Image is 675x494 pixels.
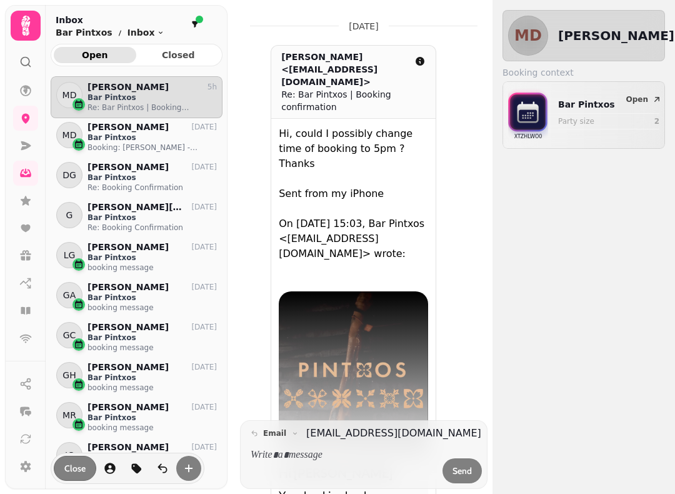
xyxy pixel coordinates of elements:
blockquote: On [DATE] 15:03, Bar Pintxos <[EMAIL_ADDRESS][DOMAIN_NAME]> wrote: [279,216,428,276]
p: [DATE] [191,402,217,412]
p: [PERSON_NAME] [87,322,169,333]
span: Send [452,466,472,475]
p: Bar Pintxos [87,93,217,103]
span: DG [62,169,76,181]
p: [PERSON_NAME] [87,442,169,453]
p: Bar Pintxos [87,253,217,263]
p: Bar Pintxos [87,133,217,143]
span: Open [626,96,648,103]
p: booking message [87,343,217,353]
button: filter [187,17,202,32]
div: grid [51,76,222,483]
p: [PERSON_NAME] [87,122,169,133]
p: booking message [87,423,217,433]
p: [DATE] [191,322,217,332]
p: Re: Booking Confirmation [87,183,217,193]
p: Bar Pintxos [87,293,217,303]
p: Bar Pintxos [87,373,217,383]
button: tag-thread [124,456,149,481]
h2: [PERSON_NAME] [558,27,674,44]
p: [PERSON_NAME] [87,402,169,413]
p: [DATE] [191,162,217,172]
span: Open [64,51,126,59]
p: Bar Pintxos [87,173,217,183]
span: MR [62,409,76,421]
button: detail [409,51,431,72]
p: [DATE] [191,362,217,372]
span: GC [63,329,76,341]
span: GA [63,289,76,301]
p: booking message [87,383,217,393]
button: Open [621,92,667,107]
div: Sent from my iPhone [279,186,428,201]
p: Bar Pintxos [56,26,112,39]
p: booking message [87,303,217,313]
img: bookings-icon [508,87,548,141]
p: [PERSON_NAME] [87,362,169,373]
span: Closed [147,51,210,59]
p: Bar Pintxos [558,98,629,111]
p: [PERSON_NAME][EMAIL_ADDRESS][PERSON_NAME][DOMAIN_NAME] [87,202,184,213]
nav: breadcrumb [56,26,164,39]
span: MD [62,89,77,101]
span: LG [64,249,76,261]
p: Booking: [PERSON_NAME] - [DATE] 7:00 PM [87,143,217,153]
button: Inbox [127,26,165,39]
p: Bar Pintxos [87,213,217,223]
p: [DATE] [191,242,217,252]
button: Close [54,456,96,481]
p: [PERSON_NAME] [87,82,169,93]
div: [PERSON_NAME] <[EMAIL_ADDRESS][DOMAIN_NAME]> [281,51,402,88]
span: GH [62,369,76,381]
p: [DATE] [349,20,378,33]
p: [PERSON_NAME] [87,282,169,293]
p: [DATE] [191,202,217,212]
label: Booking context [502,66,665,79]
p: [PERSON_NAME] [87,162,169,173]
p: 2 [654,116,659,126]
p: Bar Pintxos [87,333,217,343]
button: is-read [150,456,175,481]
h2: Inbox [56,14,164,26]
p: Party size [558,116,629,126]
button: Open [54,47,136,63]
span: MD [62,129,77,141]
p: [DATE] [191,282,217,292]
button: email [246,426,304,441]
p: booking message [87,263,217,273]
span: MD [514,28,542,43]
div: bookings-iconXTZHLWO0Bar PintxosParty size2Open [508,87,659,143]
span: G [66,209,73,221]
div: Re: Bar Pintxos | Booking confirmation [281,88,402,113]
p: Bar Pintxos [87,413,217,423]
p: XTZHLWO0 [514,131,542,143]
button: create-convo [176,456,201,481]
p: [DATE] [191,442,217,452]
img: brand logo [279,358,428,413]
div: Thanks [279,156,428,171]
button: Closed [137,47,220,63]
p: Re: Booking Confirmation [87,223,217,233]
span: Close [64,464,86,473]
p: [DATE] [191,122,217,132]
p: 5h [207,82,217,92]
p: Re: Bar Pintxos | Booking confirmation [87,103,217,113]
a: [EMAIL_ADDRESS][DOMAIN_NAME] [306,426,481,441]
button: Send [442,458,482,483]
span: JC [65,449,74,461]
p: [PERSON_NAME] [87,242,169,253]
